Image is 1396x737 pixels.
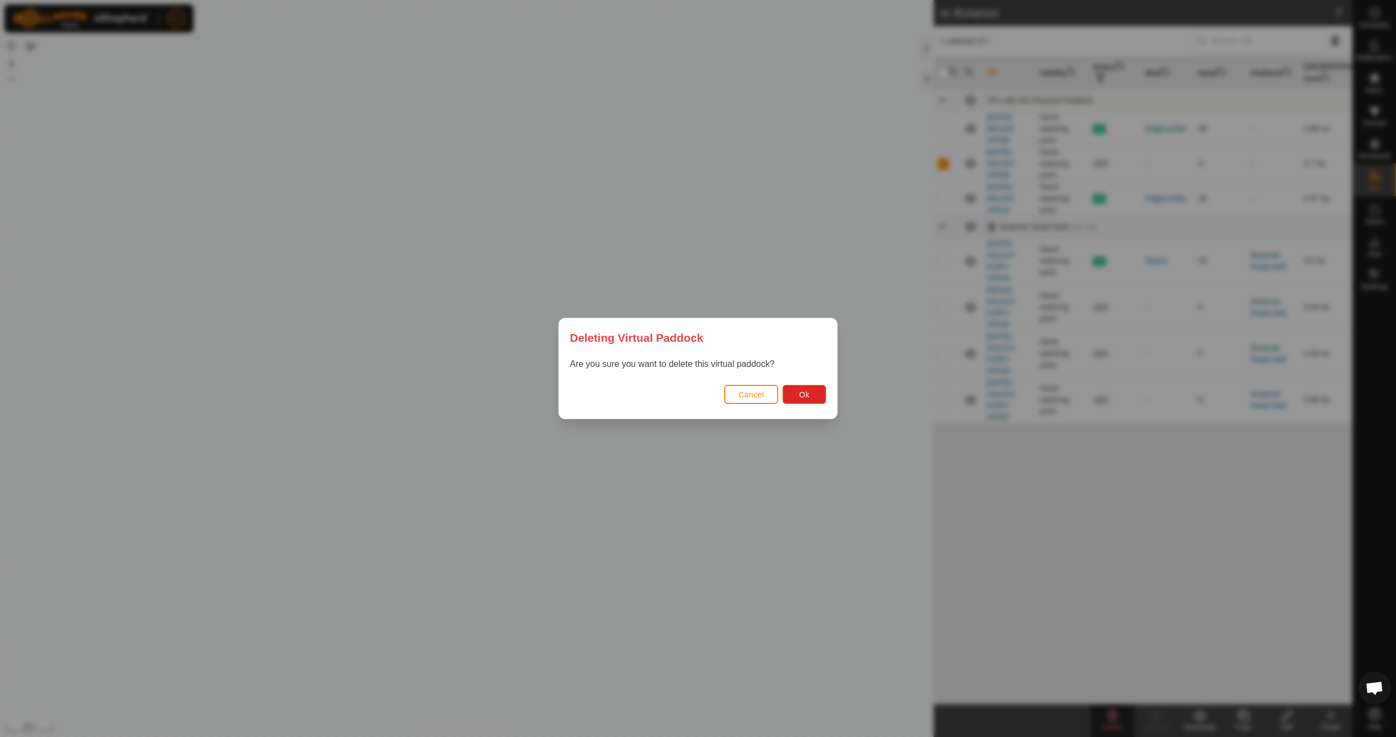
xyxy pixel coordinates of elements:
span: Deleting Virtual Paddock [570,329,703,346]
button: Ok [783,385,826,404]
span: Ok [799,390,810,399]
div: Open chat [1358,672,1391,704]
span: Cancel [738,390,764,399]
p: Are you sure you want to delete this virtual paddock? [570,358,826,371]
button: Cancel [724,385,778,404]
